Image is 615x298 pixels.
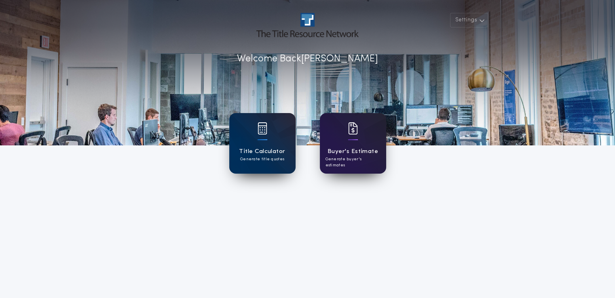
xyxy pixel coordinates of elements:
[325,156,380,168] p: Generate buyer's estimates
[328,147,378,156] h1: Buyer's Estimate
[240,156,284,162] p: Generate title quotes
[256,13,358,37] img: account-logo
[229,113,296,174] a: card iconTitle CalculatorGenerate title quotes
[258,122,267,134] img: card icon
[239,147,285,156] h1: Title Calculator
[320,113,386,174] a: card iconBuyer's EstimateGenerate buyer's estimates
[348,122,358,134] img: card icon
[237,52,378,66] p: Welcome Back [PERSON_NAME]
[450,13,488,27] button: Settings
